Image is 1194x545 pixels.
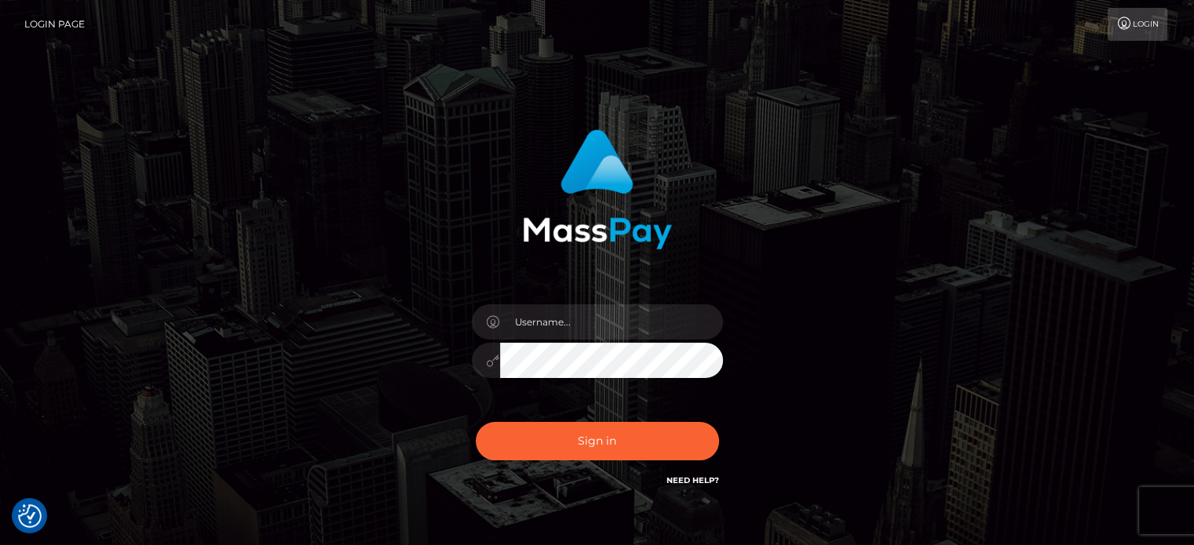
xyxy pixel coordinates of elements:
a: Login Page [24,8,85,41]
a: Login [1108,8,1167,41]
img: MassPay Login [523,129,672,249]
a: Need Help? [666,475,719,485]
img: Revisit consent button [18,504,42,528]
button: Sign in [476,422,719,460]
input: Username... [500,304,723,340]
button: Consent Preferences [18,504,42,528]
